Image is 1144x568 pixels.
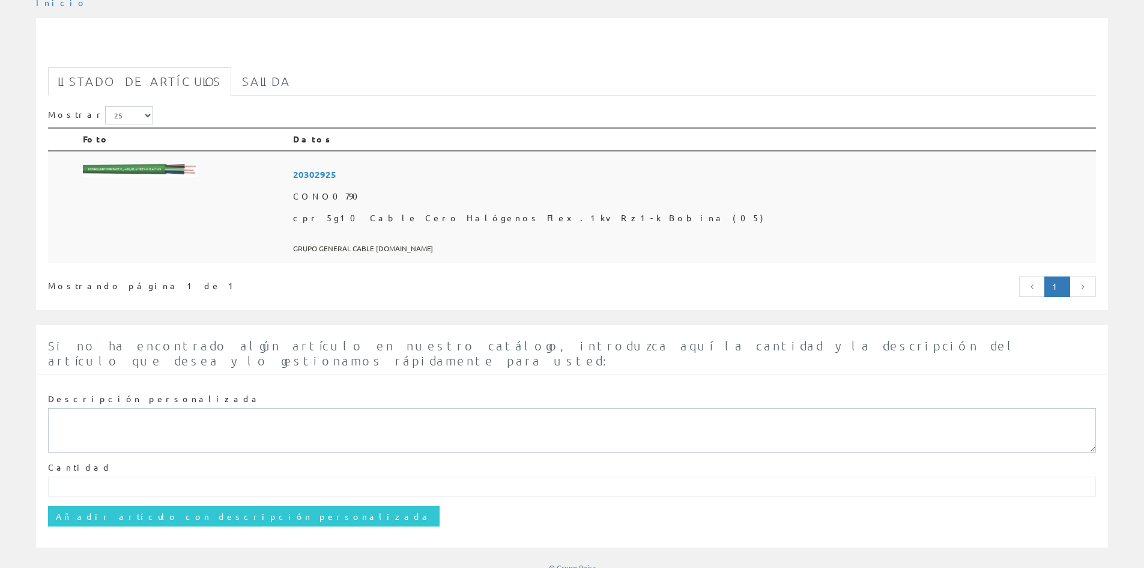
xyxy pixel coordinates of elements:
font: Cantidad [48,462,112,472]
font: CONO0790 [293,191,365,201]
font: 20302925 [293,168,336,180]
a: Listado de artículos [48,67,231,96]
font: Datos [293,133,334,144]
a: Página anterior [1019,276,1046,297]
a: Página actual [1044,276,1070,297]
a: Página siguiente [1070,276,1096,297]
font: Descripción personalizada [48,393,261,404]
font: cpr 5g10 Cable Cero Halógenos Flex.1kv Rz1-k Bobina (05) [293,212,763,223]
font: GRUPO GENERAL CABLE [DOMAIN_NAME] [293,243,433,253]
font: Mostrar [48,108,105,119]
font: Mostrando página 1 de 1 [48,280,238,291]
font: Si no ha encontrado algún artículo en nuestro catálogo, introduzca aquí la cantidad y la descripc... [48,338,1017,368]
input: Añadir artículo con descripción personalizada [48,506,440,527]
select: Mostrar [105,106,153,124]
font: 1 [1052,281,1062,292]
font: Listado de artículos [58,74,222,88]
a: Salida [232,67,300,96]
font: Foto [83,133,110,144]
img: Foto artículo cpr 5g10 Cero Halógenos Cable Flex.1kv Rz1-k Bobina (05) (192x22.231578947368) [83,163,198,177]
font: CONO0790 [48,36,159,61]
font: Salida [242,74,291,88]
